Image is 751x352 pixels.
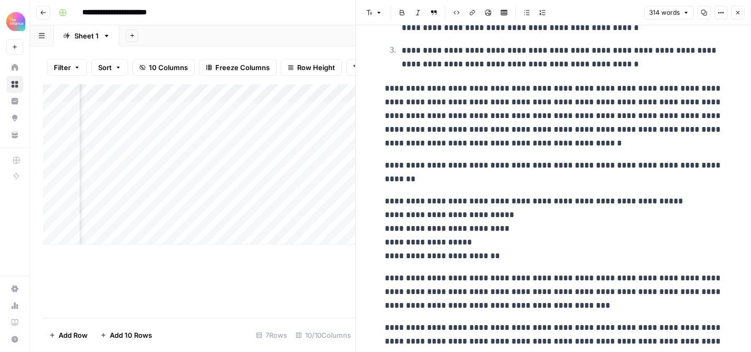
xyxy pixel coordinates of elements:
span: 314 words [649,8,680,17]
button: 10 Columns [132,59,195,76]
button: Freeze Columns [199,59,277,76]
img: Alliance Logo [6,12,25,31]
span: Sort [98,62,112,73]
button: Sort [91,59,128,76]
button: Add 10 Rows [94,327,158,344]
a: Home [6,59,23,76]
div: Sheet 1 [74,31,99,41]
button: 314 words [644,6,694,19]
span: Filter [54,62,71,73]
a: Insights [6,93,23,110]
span: 10 Columns [149,62,188,73]
div: 10/10 Columns [291,327,355,344]
a: Learning Hub [6,314,23,331]
button: Add Row [43,327,94,344]
a: Opportunities [6,110,23,126]
a: Your Data [6,126,23,143]
a: Usage [6,297,23,314]
button: Filter [47,59,87,76]
span: Row Height [297,62,335,73]
button: Help + Support [6,331,23,348]
button: Workspace: Alliance [6,8,23,35]
a: Browse [6,76,23,93]
button: Row Height [281,59,342,76]
span: Add Row [59,330,88,340]
span: Freeze Columns [215,62,270,73]
span: Add 10 Rows [110,330,152,340]
a: Sheet 1 [54,25,119,46]
a: Settings [6,280,23,297]
div: 7 Rows [252,327,291,344]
